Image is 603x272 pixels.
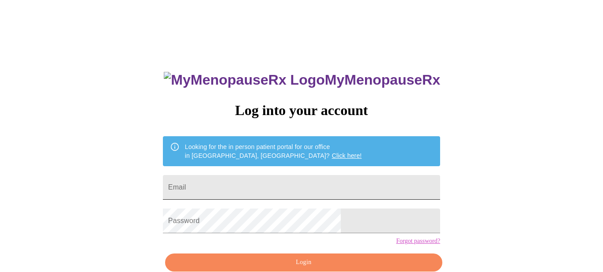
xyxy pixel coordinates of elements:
span: Login [175,257,432,268]
h3: Log into your account [163,102,440,119]
div: Looking for the in person patient portal for our office in [GEOGRAPHIC_DATA], [GEOGRAPHIC_DATA]? [185,139,362,164]
h3: MyMenopauseRx [164,72,440,88]
a: Forgot password? [396,238,440,245]
a: Click here! [332,152,362,159]
button: Login [165,253,442,272]
img: MyMenopauseRx Logo [164,72,324,88]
